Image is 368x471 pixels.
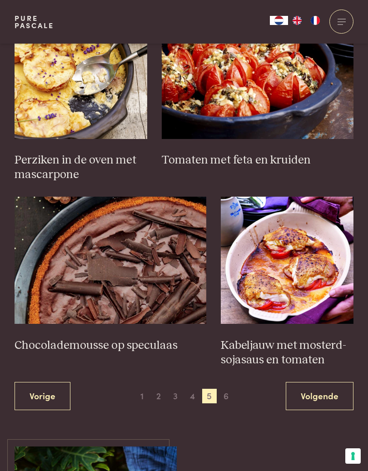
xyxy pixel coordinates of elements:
[15,197,206,353] a: Chocolademousse op speculaas Chocolademousse op speculaas
[288,16,324,25] ul: Language list
[219,389,234,403] span: 6
[202,389,217,403] span: 5
[15,197,206,324] img: Chocolademousse op speculaas
[162,12,353,168] a: Tomaten met feta en kruiden Tomaten met feta en kruiden
[151,389,166,403] span: 2
[270,16,288,25] a: NL
[15,15,54,29] a: PurePascale
[15,338,206,353] h3: Chocolademousse op speculaas
[306,16,324,25] a: FR
[221,338,353,367] h3: Kabeljauw met mosterd-sojasaus en tomaten
[162,12,353,139] img: Tomaten met feta en kruiden
[15,153,147,182] h3: Perziken in de oven met mascarpone
[270,16,324,25] aside: Language selected: Nederlands
[286,382,353,411] a: Volgende
[15,12,147,139] img: Perziken in de oven met mascarpone
[221,197,353,367] a: Kabeljauw met mosterd-sojasaus en tomaten Kabeljauw met mosterd-sojasaus en tomaten
[345,448,361,464] button: Uw voorkeuren voor toestemming voor trackingtechnologieën
[15,12,147,183] a: Perziken in de oven met mascarpone Perziken in de oven met mascarpone
[270,16,288,25] div: Language
[221,197,353,324] img: Kabeljauw met mosterd-sojasaus en tomaten
[288,16,306,25] a: EN
[185,389,200,403] span: 4
[134,389,149,403] span: 1
[168,389,183,403] span: 3
[162,153,353,168] h3: Tomaten met feta en kruiden
[15,382,70,411] a: Vorige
